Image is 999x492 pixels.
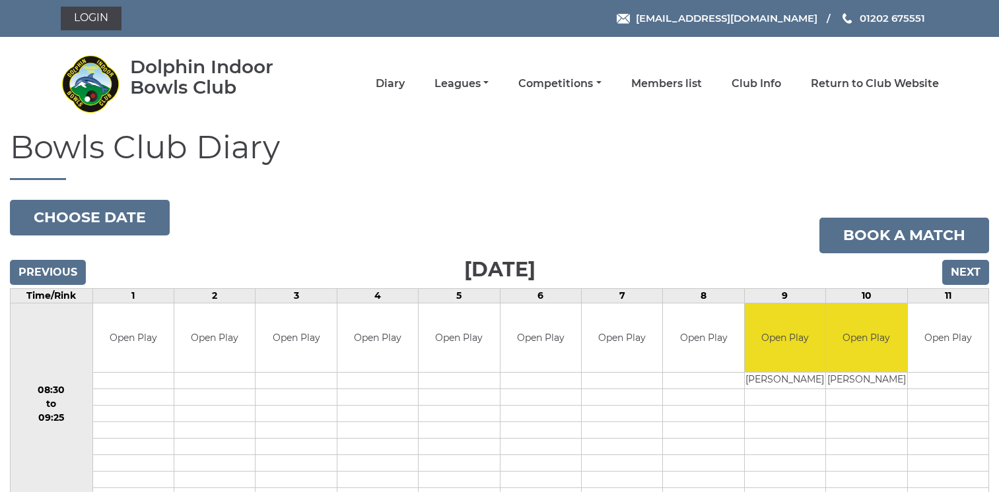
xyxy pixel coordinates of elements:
td: Open Play [93,303,174,373]
img: Phone us [843,13,852,24]
td: 2 [174,288,255,303]
a: Members list [631,77,702,91]
img: Email [617,14,630,24]
td: Open Play [419,303,499,373]
td: 7 [581,288,662,303]
input: Next [942,260,989,285]
h1: Bowls Club Diary [10,130,989,180]
td: Open Play [582,303,662,373]
a: Leagues [434,77,489,91]
td: Open Play [826,303,907,373]
a: Diary [376,77,405,91]
a: Login [61,7,121,30]
td: 10 [826,288,907,303]
div: Dolphin Indoor Bowls Club [130,57,312,98]
td: Open Play [745,303,825,373]
a: Email [EMAIL_ADDRESS][DOMAIN_NAME] [617,11,817,26]
input: Previous [10,260,86,285]
a: Competitions [518,77,601,91]
a: Club Info [732,77,781,91]
td: Open Play [174,303,255,373]
a: Phone us 01202 675551 [841,11,925,26]
img: Dolphin Indoor Bowls Club [61,54,120,113]
td: 4 [337,288,418,303]
td: Open Play [500,303,581,373]
span: [EMAIL_ADDRESS][DOMAIN_NAME] [636,12,817,24]
td: Open Play [908,303,989,373]
button: Choose date [10,200,170,235]
span: 01202 675551 [860,12,925,24]
td: 1 [92,288,174,303]
td: Time/Rink [11,288,93,303]
td: 8 [663,288,744,303]
td: 11 [907,288,989,303]
a: Book a match [819,218,989,253]
td: 3 [256,288,337,303]
td: Open Play [256,303,336,373]
td: 5 [419,288,500,303]
td: [PERSON_NAME] [745,373,825,389]
td: Open Play [337,303,418,373]
td: 6 [500,288,581,303]
td: Open Play [663,303,743,373]
a: Return to Club Website [811,77,939,91]
td: [PERSON_NAME] [826,373,907,389]
td: 9 [744,288,825,303]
